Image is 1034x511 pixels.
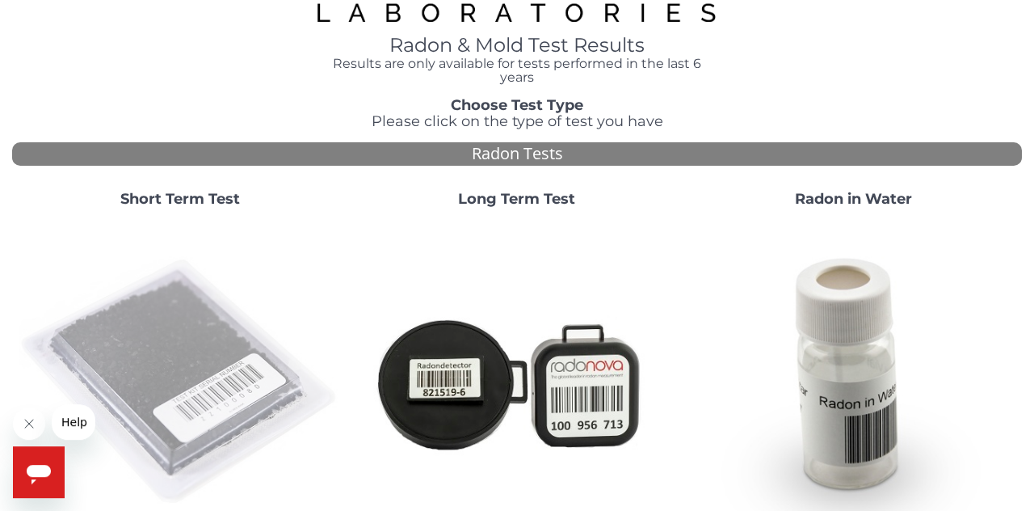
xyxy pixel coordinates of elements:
strong: Long Term Test [458,190,575,208]
iframe: Message from company [52,404,95,440]
h4: Results are only available for tests performed in the last 6 years [315,57,719,85]
strong: Choose Test Type [451,96,583,114]
strong: Short Term Test [120,190,240,208]
iframe: Close message [13,408,45,440]
div: Radon Tests [12,142,1022,166]
h1: Radon & Mold Test Results [315,35,719,56]
iframe: Button to launch messaging window [13,446,65,498]
span: Please click on the type of test you have [372,112,663,130]
strong: Radon in Water [795,190,912,208]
